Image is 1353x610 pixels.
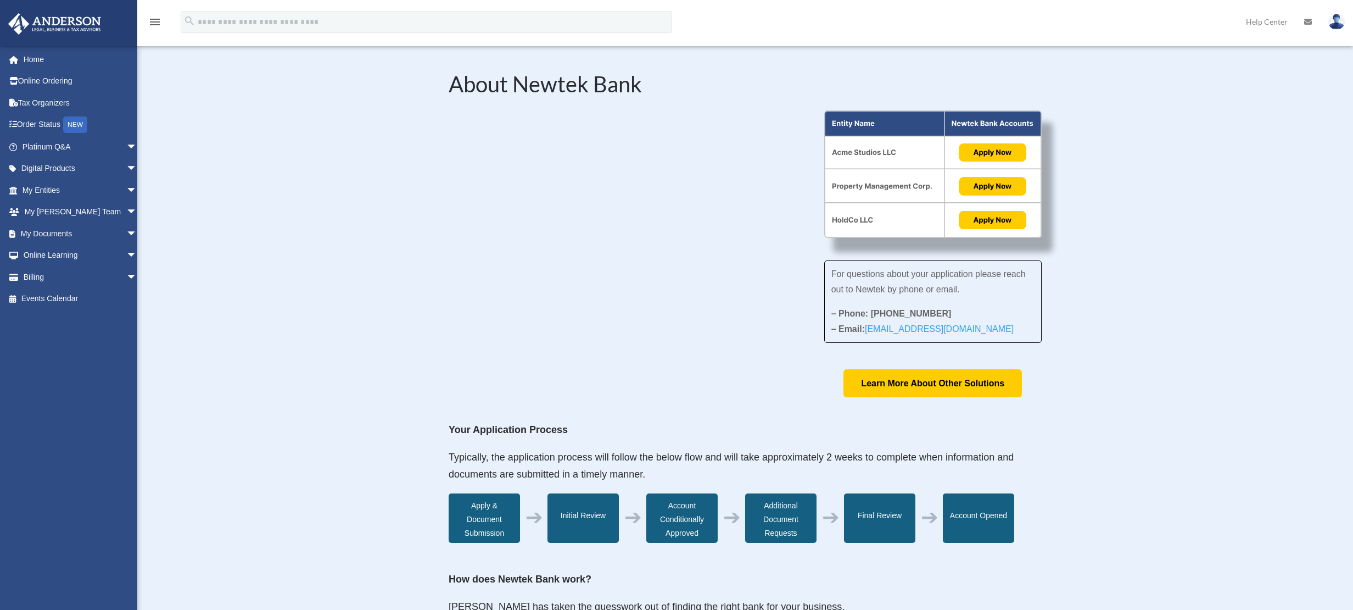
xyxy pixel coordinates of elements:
div: ➔ [921,511,938,524]
div: ➔ [822,511,840,524]
a: Online Ordering [8,70,154,92]
i: menu [148,15,161,29]
strong: – Email: [831,324,1014,334]
span: arrow_drop_down [126,245,148,267]
a: menu [148,19,161,29]
span: arrow_drop_down [126,201,148,224]
div: NEW [63,117,87,133]
a: Billingarrow_drop_down [8,266,154,288]
strong: – Phone: [PHONE_NUMBER] [831,309,952,318]
div: Account Conditionally Approved [646,493,718,543]
a: Digital Productsarrow_drop_down [8,158,154,180]
div: Account Opened [943,493,1014,543]
a: Online Learningarrow_drop_down [8,245,154,267]
span: arrow_drop_down [126,266,148,289]
div: Initial Review [547,493,619,543]
span: For questions about your application please reach out to Newtek by phone or email. [831,269,1026,294]
span: arrow_drop_down [126,136,148,158]
span: arrow_drop_down [126,223,148,245]
iframe: NewtekOne and Newtek Bank's Partnership with Anderson Advisors [449,110,791,303]
div: ➔ [624,511,642,524]
span: arrow_drop_down [126,158,148,180]
span: Typically, the application process will follow the below flow and will take approximately 2 weeks... [449,452,1014,480]
div: ➔ [525,511,543,524]
a: Order StatusNEW [8,114,154,136]
a: Tax Organizers [8,92,154,114]
img: Anderson Advisors Platinum Portal [5,13,104,35]
span: arrow_drop_down [126,179,148,202]
i: search [183,15,195,27]
a: Platinum Q&Aarrow_drop_down [8,136,154,158]
a: Learn More About Other Solutions [843,369,1022,397]
img: About Partnership Graphic (3) [824,110,1042,238]
div: Final Review [844,493,915,543]
strong: Your Application Process [449,424,568,435]
div: Additional Document Requests [745,493,817,543]
a: My Documentsarrow_drop_down [8,223,154,245]
div: Apply & Document Submission [449,493,520,543]
a: [EMAIL_ADDRESS][DOMAIN_NAME] [865,324,1014,339]
img: User Pic [1328,14,1345,30]
a: My [PERSON_NAME] Teamarrow_drop_down [8,201,154,223]
a: My Entitiesarrow_drop_down [8,179,154,201]
div: ➔ [723,511,741,524]
h2: About Newtek Bank [449,73,1042,101]
a: Home [8,48,154,70]
strong: How does Newtek Bank work? [449,574,591,585]
a: Events Calendar [8,288,154,310]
